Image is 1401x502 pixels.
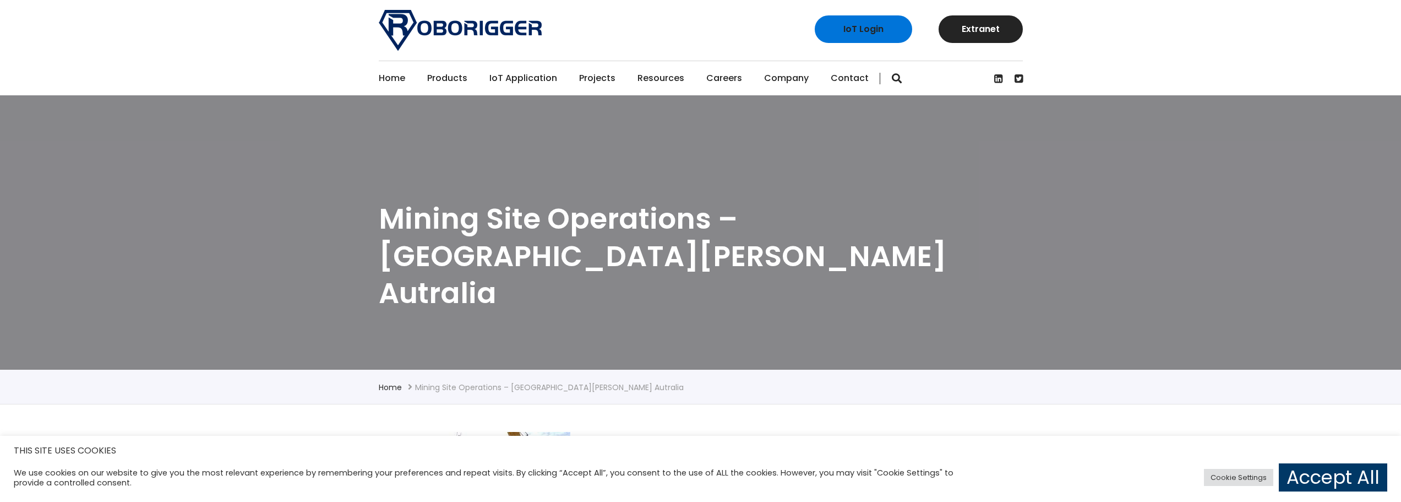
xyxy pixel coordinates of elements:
[14,444,1387,458] h5: THIS SITE USES COOKIES
[427,61,467,95] a: Products
[706,61,742,95] a: Careers
[831,61,869,95] a: Contact
[379,61,405,95] a: Home
[579,61,615,95] a: Projects
[379,10,542,51] img: Roborigger
[939,15,1023,43] a: Extranet
[1279,463,1387,492] a: Accept All
[815,15,912,43] a: IoT Login
[379,382,402,393] a: Home
[1204,469,1273,486] a: Cookie Settings
[764,61,809,95] a: Company
[379,200,1023,312] h1: Mining site operations – [GEOGRAPHIC_DATA][PERSON_NAME] Autralia
[415,381,684,394] li: Mining site operations – [GEOGRAPHIC_DATA][PERSON_NAME] Autralia
[489,61,557,95] a: IoT Application
[14,468,975,488] div: We use cookies on our website to give you the most relevant experience by remembering your prefer...
[637,61,684,95] a: Resources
